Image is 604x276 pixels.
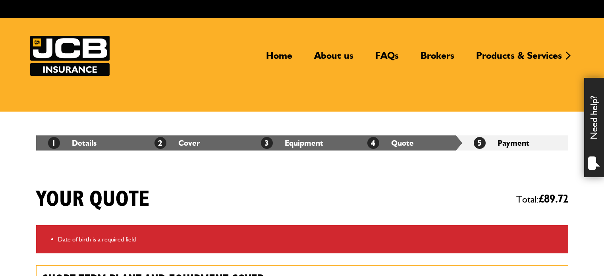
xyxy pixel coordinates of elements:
[48,138,96,148] a: 1Details
[539,193,568,205] span: £
[355,135,462,151] li: Quote
[48,137,60,149] span: 1
[261,138,323,148] a: 3Equipment
[462,135,568,151] li: Payment
[154,138,200,148] a: 2Cover
[58,234,562,245] li: Date of birth is a required field
[584,78,604,177] div: Need help?
[36,186,150,213] h1: Your quote
[260,50,298,68] a: Home
[474,137,486,149] span: 5
[154,137,166,149] span: 2
[30,36,110,76] a: JCB Insurance Services
[367,137,379,149] span: 4
[415,50,460,68] a: Brokers
[369,50,405,68] a: FAQs
[261,137,273,149] span: 3
[516,190,568,208] span: Total:
[544,193,568,205] span: 89.72
[470,50,568,68] a: Products & Services
[30,36,110,76] img: JCB Insurance Services logo
[308,50,359,68] a: About us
